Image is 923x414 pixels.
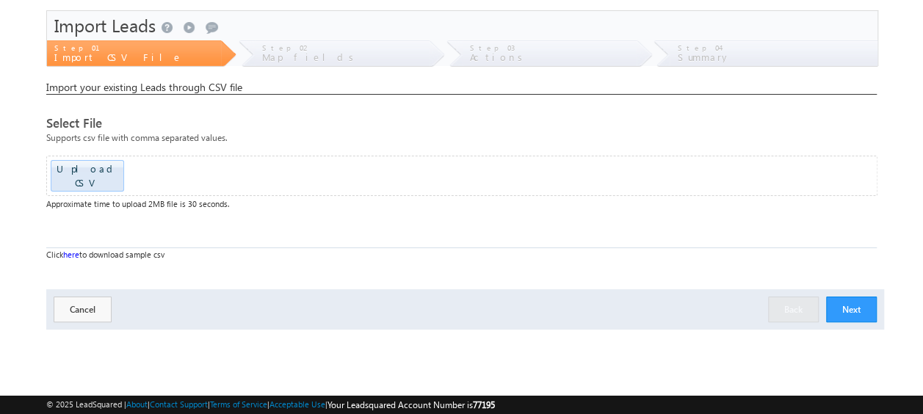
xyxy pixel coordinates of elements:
button: Back [768,297,819,322]
span: Your Leadsquared Account Number is [327,399,495,410]
div: Approximate time to upload 2MB file is 30 seconds. [46,197,877,211]
span: Upload CSV [57,162,118,189]
div: Import your existing Leads through CSV file [46,81,877,95]
span: Map fields [262,51,359,63]
span: Summary [677,51,730,63]
a: here [63,250,79,259]
button: Next [826,297,877,322]
a: About [126,399,148,409]
a: Terms of Service [210,399,267,409]
span: Step 03 [470,43,515,52]
span: Step 02 [262,43,307,52]
a: Acceptable Use [269,399,325,409]
span: 77195 [473,399,495,410]
span: © 2025 LeadSquared | | | | | [46,398,495,412]
div: Select File [46,117,877,130]
span: Import CSV File [54,51,183,63]
span: Step 01 [54,43,97,52]
div: Supports csv file with comma separated values. [46,130,877,156]
button: Cancel [54,297,112,322]
span: Actions [470,51,528,63]
div: Click to download sample csv [46,247,877,261]
div: Import Leads [47,11,877,40]
span: Step 04 [677,43,723,52]
a: Contact Support [150,399,208,409]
